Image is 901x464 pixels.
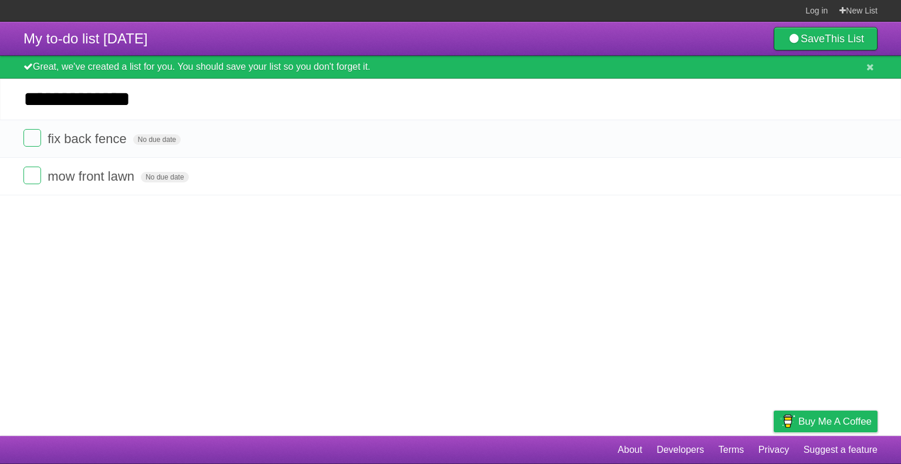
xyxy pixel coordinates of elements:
span: No due date [133,134,181,145]
img: Buy me a coffee [780,411,795,431]
a: Terms [719,439,744,461]
span: No due date [141,172,188,182]
label: Done [23,167,41,184]
span: fix back fence [48,131,130,146]
a: Privacy [758,439,789,461]
a: Developers [656,439,704,461]
b: This List [825,33,864,45]
span: My to-do list [DATE] [23,31,148,46]
span: Buy me a coffee [798,411,872,432]
span: mow front lawn [48,169,137,184]
a: About [618,439,642,461]
a: Buy me a coffee [774,411,878,432]
label: Done [23,129,41,147]
a: SaveThis List [774,27,878,50]
a: Suggest a feature [804,439,878,461]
